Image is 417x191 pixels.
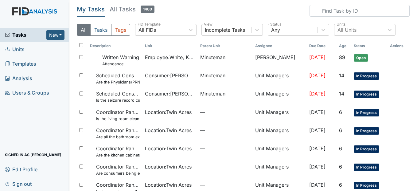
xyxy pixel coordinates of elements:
[96,152,140,158] small: Are the kitchen cabinets and floors clean?
[46,30,65,40] button: New
[102,61,139,67] small: Attendance
[339,164,342,170] span: 6
[5,45,25,54] span: Units
[5,179,32,189] span: Sign out
[253,87,307,106] td: Unit Managers
[200,127,250,134] span: —
[253,124,307,142] td: Unit Managers
[96,145,140,158] span: Coordinator Random Are the kitchen cabinets and floors clean?
[200,145,250,152] span: —
[205,26,245,34] div: Incomplete Tasks
[77,24,130,36] div: Type filter
[309,109,325,115] span: [DATE]
[354,145,379,153] span: In Progress
[200,90,225,97] span: Minuteman
[96,108,140,122] span: Coordinator Random Is the living room clean and in good repair?
[309,164,325,170] span: [DATE]
[354,182,379,189] span: In Progress
[96,79,140,85] small: Are the Physicians/PRN orders updated every 90 days?
[88,41,142,51] th: Toggle SortBy
[388,41,410,51] th: Actions
[142,41,197,51] th: Toggle SortBy
[5,88,49,98] span: Users & Groups
[96,170,140,176] small: Are consumers being encouraged in active treatment?
[5,150,61,160] span: Signed in as [PERSON_NAME]
[96,134,140,140] small: Are all the bathroom exhaust fan covers clean and dust free?
[145,108,192,116] span: Location : Twin Acres
[145,145,192,152] span: Location : Twin Acres
[253,41,307,51] th: Assignee
[110,5,154,14] h5: All Tasks
[354,164,379,171] span: In Progress
[5,31,46,39] a: Tasks
[351,41,388,51] th: Toggle SortBy
[90,24,111,36] button: Tasks
[309,145,325,152] span: [DATE]
[145,127,192,134] span: Location : Twin Acres
[253,51,307,69] td: [PERSON_NAME]
[337,26,357,34] div: All Units
[79,43,83,47] input: Toggle All Rows Selected
[145,181,192,189] span: Location : Twin Acres
[339,72,344,79] span: 14
[200,163,250,170] span: —
[339,91,344,97] span: 14
[96,97,140,103] small: Is the seizure record current?
[271,26,280,34] div: Any
[96,116,140,122] small: Is the living room clean and in good repair?
[309,72,325,79] span: [DATE]
[145,72,195,79] span: Consumer : [PERSON_NAME]
[354,54,368,62] span: Open
[5,165,37,174] span: Edit Profile
[354,127,379,135] span: In Progress
[339,182,342,188] span: 6
[339,127,342,133] span: 6
[5,59,36,69] span: Templates
[253,106,307,124] td: Unit Managers
[339,109,342,115] span: 6
[339,145,342,152] span: 6
[253,69,307,87] td: Unit Managers
[200,54,225,61] span: Minuteman
[253,161,307,179] td: Unit Managers
[354,109,379,116] span: In Progress
[77,5,105,14] h5: My Tasks
[309,91,325,97] span: [DATE]
[198,41,253,51] th: Toggle SortBy
[354,72,379,80] span: In Progress
[309,182,325,188] span: [DATE]
[200,72,225,79] span: Minuteman
[141,6,154,13] span: 1460
[309,127,325,133] span: [DATE]
[5,74,32,83] span: Analysis
[102,54,139,67] span: Written Warning Attendance
[307,41,337,51] th: Toggle SortBy
[111,24,130,36] button: Tags
[309,54,325,60] span: [DATE]
[310,5,410,17] input: Find Task by ID
[200,181,250,189] span: —
[96,90,140,103] span: Scheduled Consumer Chart Review Is the seizure record current?
[253,142,307,161] td: Unit Managers
[145,90,195,97] span: Consumer : [PERSON_NAME]
[200,108,250,116] span: —
[138,26,156,34] div: All FIDs
[96,127,140,140] span: Coordinator Random Are all the bathroom exhaust fan covers clean and dust free?
[96,163,140,176] span: Coordinator Random Are consumers being encouraged in active treatment?
[145,54,195,61] span: Employee : White, Khahliya
[339,54,345,60] span: 89
[77,24,91,36] button: All
[337,41,351,51] th: Toggle SortBy
[145,163,192,170] span: Location : Twin Acres
[354,91,379,98] span: In Progress
[96,72,140,85] span: Scheduled Consumer Chart Review Are the Physicians/PRN orders updated every 90 days?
